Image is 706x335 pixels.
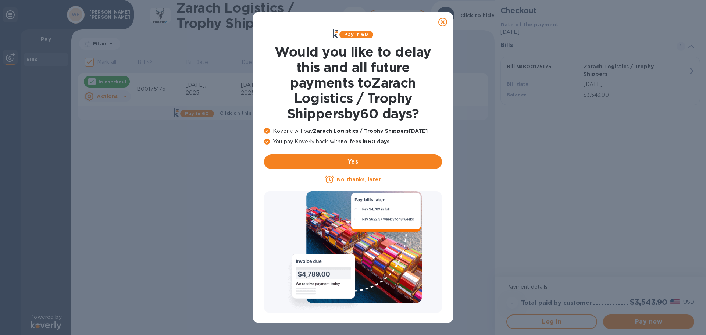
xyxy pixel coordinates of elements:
h1: Would you like to delay this and all future payments to Zarach Logistics / Trophy Shippers by 60 ... [264,44,442,121]
u: No thanks, later [337,177,381,182]
button: Yes [264,154,442,169]
p: Koverly will pay [264,127,442,135]
b: Zarach Logistics / Trophy Shippers [DATE] [313,128,428,134]
span: Yes [270,157,436,166]
b: no fees in 60 days . [340,139,391,145]
p: You pay Koverly back with [264,138,442,146]
b: Pay in 60 [344,32,368,37]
